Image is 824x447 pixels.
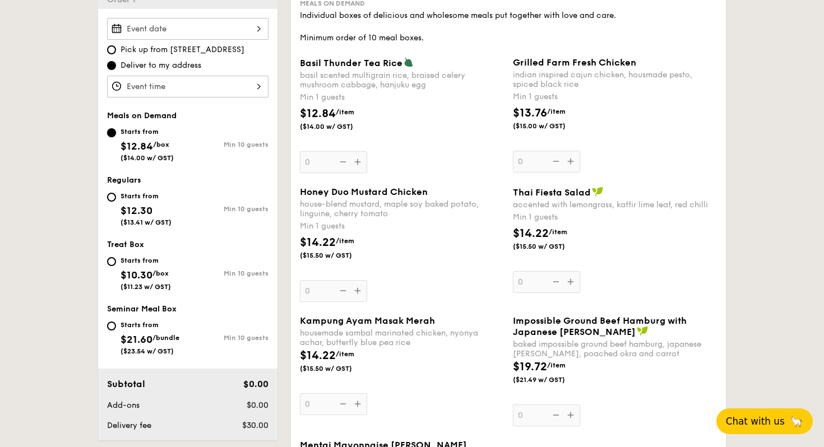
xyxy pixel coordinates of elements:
[300,349,336,362] span: $14.22
[121,192,172,201] div: Starts from
[513,122,589,131] span: ($15.00 w/ GST)
[107,240,144,249] span: Treat Box
[121,347,174,355] span: ($23.54 w/ GST)
[107,18,269,40] input: Event date
[121,44,244,55] span: Pick up from [STREET_ADDRESS]
[300,199,504,218] div: house-blend mustard, maple soy baked potato, linguine, cherry tomato
[300,107,336,120] span: $12.84
[592,187,603,197] img: icon-vegan.f8ff3823.svg
[107,128,116,137] input: Starts from$12.84/box($14.00 w/ GST)Min 10 guests
[513,70,717,89] div: indian inspired cajun chicken, housmade pesto, spiced black rice
[107,45,116,54] input: Pick up from [STREET_ADDRESS]
[513,200,717,209] div: accented with lemongrass, kaffir lime leaf, red chilli
[188,141,269,148] div: Min 10 guests
[121,204,152,217] span: $12.30
[300,92,504,103] div: Min 1 guests
[513,187,591,198] span: Thai Fiesta Salad
[188,334,269,342] div: Min 10 guests
[513,91,717,103] div: Min 1 guests
[107,421,151,430] span: Delivery fee
[121,283,171,291] span: ($11.23 w/ GST)
[121,127,174,136] div: Starts from
[107,111,177,120] span: Meals on Demand
[107,379,145,389] span: Subtotal
[336,350,354,358] span: /item
[247,401,269,410] span: $0.00
[300,364,376,373] span: ($15.50 w/ GST)
[121,256,171,265] div: Starts from
[300,251,376,260] span: ($15.50 w/ GST)
[107,322,116,330] input: Starts from$21.60/bundle($23.54 w/ GST)Min 10 guests
[513,106,547,120] span: $13.76
[121,140,153,152] span: $12.84
[300,315,435,326] span: Kampung Ayam Masak Merah
[121,320,179,329] div: Starts from
[300,122,376,131] span: ($14.00 w/ GST)
[547,108,566,115] span: /item
[513,242,589,251] span: ($15.50 w/ GST)
[300,10,717,44] div: Individual boxes of delicious and wholesome meals put together with love and care. Minimum order ...
[549,228,567,236] span: /item
[336,108,354,116] span: /item
[107,257,116,266] input: Starts from$10.30/box($11.23 w/ GST)Min 10 guests
[513,339,717,358] div: baked impossible ground beef hamburg, japanese [PERSON_NAME], poached okra and carrot
[243,379,269,389] span: $0.00
[716,408,813,434] button: Chat with us🦙
[404,57,414,67] img: icon-vegetarian.fe4039eb.svg
[513,212,717,223] div: Min 1 guests
[513,360,547,374] span: $19.72
[121,269,152,281] span: $10.30
[152,334,179,342] span: /bundle
[789,415,803,428] span: 🦙
[513,227,549,240] span: $14.22
[107,76,269,97] input: Event time
[513,375,589,384] span: ($21.49 w/ GST)
[336,237,354,245] span: /item
[121,154,174,162] span: ($14.00 w/ GST)
[188,205,269,213] div: Min 10 guests
[300,71,504,90] div: basil scented multigrain rice, braised celery mushroom cabbage, hanjuku egg
[121,218,172,226] span: ($13.41 w/ GST)
[121,333,152,346] span: $21.60
[121,60,201,71] span: Deliver to my address
[300,187,428,197] span: Honey Duo Mustard Chicken
[107,175,141,185] span: Regulars
[547,361,566,369] span: /item
[107,193,116,202] input: Starts from$12.30($13.41 w/ GST)Min 10 guests
[300,58,402,68] span: Basil Thunder Tea Rice
[513,57,636,68] span: Grilled Farm Fresh Chicken
[107,401,140,410] span: Add-ons
[726,416,785,427] span: Chat with us
[242,421,269,430] span: $30.00
[188,269,269,277] div: Min 10 guests
[300,236,336,249] span: $14.22
[513,315,687,337] span: Impossible Ground Beef Hamburg with Japanese [PERSON_NAME]
[300,328,504,347] div: housemade sambal marinated chicken, nyonya achar, butterfly blue pea rice
[300,221,504,232] div: Min 1 guests
[153,141,169,148] span: /box
[637,326,648,336] img: icon-vegan.f8ff3823.svg
[152,269,169,277] span: /box
[107,304,177,314] span: Seminar Meal Box
[107,61,116,70] input: Deliver to my address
